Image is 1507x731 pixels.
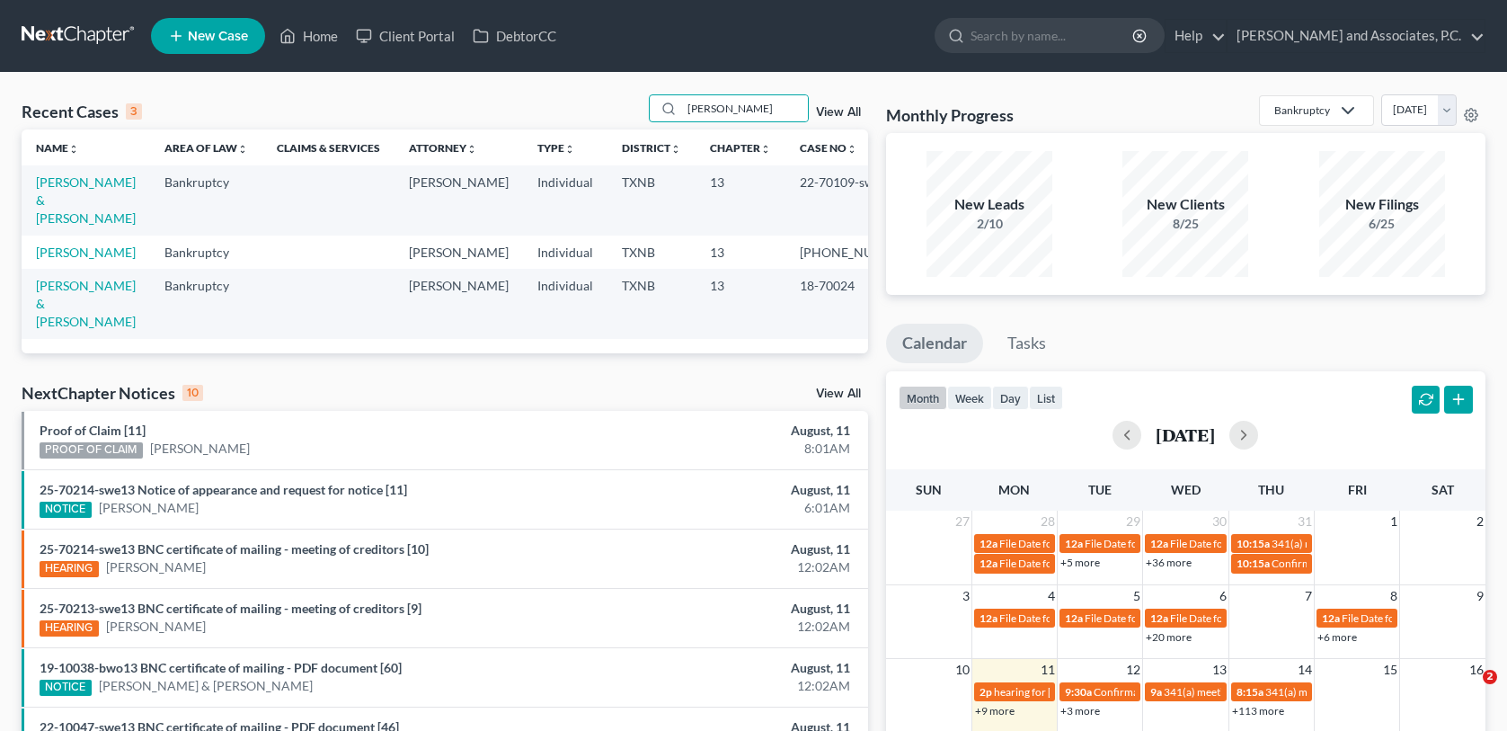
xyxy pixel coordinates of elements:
[1232,704,1284,718] a: +113 more
[975,704,1015,718] a: +9 more
[847,144,857,155] i: unfold_more
[670,144,681,155] i: unfold_more
[1065,685,1092,699] span: 9:30a
[999,537,1252,550] span: File Date for [PERSON_NAME][GEOGRAPHIC_DATA]
[592,677,850,695] div: 12:02AM
[607,269,696,338] td: TXNB
[40,561,99,577] div: HEARING
[99,499,199,517] a: [PERSON_NAME]
[592,540,850,558] div: August, 11
[1475,585,1485,607] span: 9
[1124,659,1142,681] span: 12
[40,482,407,497] a: 25-70214-swe13 Notice of appearance and request for notice [11]
[785,269,926,338] td: 18-70024
[394,269,523,338] td: [PERSON_NAME]
[1085,537,1228,550] span: File Date for [PERSON_NAME]
[1060,556,1100,569] a: +5 more
[1122,194,1248,215] div: New Clients
[980,685,992,699] span: 2p
[36,174,136,226] a: [PERSON_NAME] & [PERSON_NAME]
[1319,215,1445,233] div: 6/25
[1131,585,1142,607] span: 5
[1388,585,1399,607] span: 8
[1388,511,1399,532] span: 1
[1166,20,1226,52] a: Help
[592,659,850,677] div: August, 11
[409,141,477,155] a: Attorneyunfold_more
[953,659,971,681] span: 10
[1156,425,1215,444] h2: [DATE]
[523,236,607,269] td: Individual
[537,141,575,155] a: Typeunfold_more
[1381,659,1399,681] span: 15
[106,558,206,576] a: [PERSON_NAME]
[523,269,607,338] td: Individual
[980,557,997,570] span: 12a
[1467,659,1485,681] span: 16
[592,422,850,440] div: August, 11
[270,20,347,52] a: Home
[1146,630,1192,644] a: +20 more
[188,30,248,43] span: New Case
[980,611,997,625] span: 12a
[1317,630,1357,644] a: +6 more
[22,101,142,122] div: Recent Cases
[622,141,681,155] a: Districtunfold_more
[816,388,861,400] a: View All
[1483,670,1497,684] span: 2
[1237,537,1270,550] span: 10:15a
[926,194,1052,215] div: New Leads
[1039,659,1057,681] span: 11
[40,541,429,557] a: 25-70214-swe13 BNC certificate of mailing - meeting of creditors [10]
[1046,585,1057,607] span: 4
[1348,482,1367,497] span: Fri
[164,141,248,155] a: Area of Lawunfold_more
[1150,611,1168,625] span: 12a
[592,440,850,458] div: 8:01AM
[696,165,785,235] td: 13
[1150,685,1162,699] span: 9a
[1164,685,1337,699] span: 341(a) meeting for [PERSON_NAME]
[347,20,464,52] a: Client Portal
[394,236,523,269] td: [PERSON_NAME]
[40,660,402,675] a: 19-10038-bwo13 BNC certificate of mailing - PDF document [60]
[696,269,785,338] td: 13
[1265,685,1439,699] span: 341(a) meeting for [PERSON_NAME]
[971,19,1135,52] input: Search by name...
[607,165,696,235] td: TXNB
[394,165,523,235] td: [PERSON_NAME]
[961,585,971,607] span: 3
[237,144,248,155] i: unfold_more
[106,618,206,636] a: [PERSON_NAME]
[592,481,850,499] div: August, 11
[466,144,477,155] i: unfold_more
[68,144,79,155] i: unfold_more
[150,165,262,235] td: Bankruptcy
[1170,611,1409,625] span: File Date for [PERSON_NAME] & [PERSON_NAME]
[40,502,92,518] div: NOTICE
[1085,611,1228,625] span: File Date for [PERSON_NAME]
[1228,20,1485,52] a: [PERSON_NAME] and Associates, P.C.
[953,511,971,532] span: 27
[800,141,857,155] a: Case Nounfold_more
[1029,386,1063,410] button: list
[22,382,203,404] div: NextChapter Notices
[1122,215,1248,233] div: 8/25
[1446,670,1489,713] iframe: Intercom live chat
[1322,611,1340,625] span: 12a
[36,141,79,155] a: Nameunfold_more
[592,558,850,576] div: 12:02AM
[150,269,262,338] td: Bankruptcy
[262,129,394,165] th: Claims & Services
[1319,194,1445,215] div: New Filings
[760,144,771,155] i: unfold_more
[464,20,565,52] a: DebtorCC
[992,386,1029,410] button: day
[916,482,942,497] span: Sun
[36,278,136,329] a: [PERSON_NAME] & [PERSON_NAME]
[1237,557,1270,570] span: 10:15a
[1218,585,1228,607] span: 6
[1065,611,1083,625] span: 12a
[182,385,203,401] div: 10
[1060,704,1100,718] a: +3 more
